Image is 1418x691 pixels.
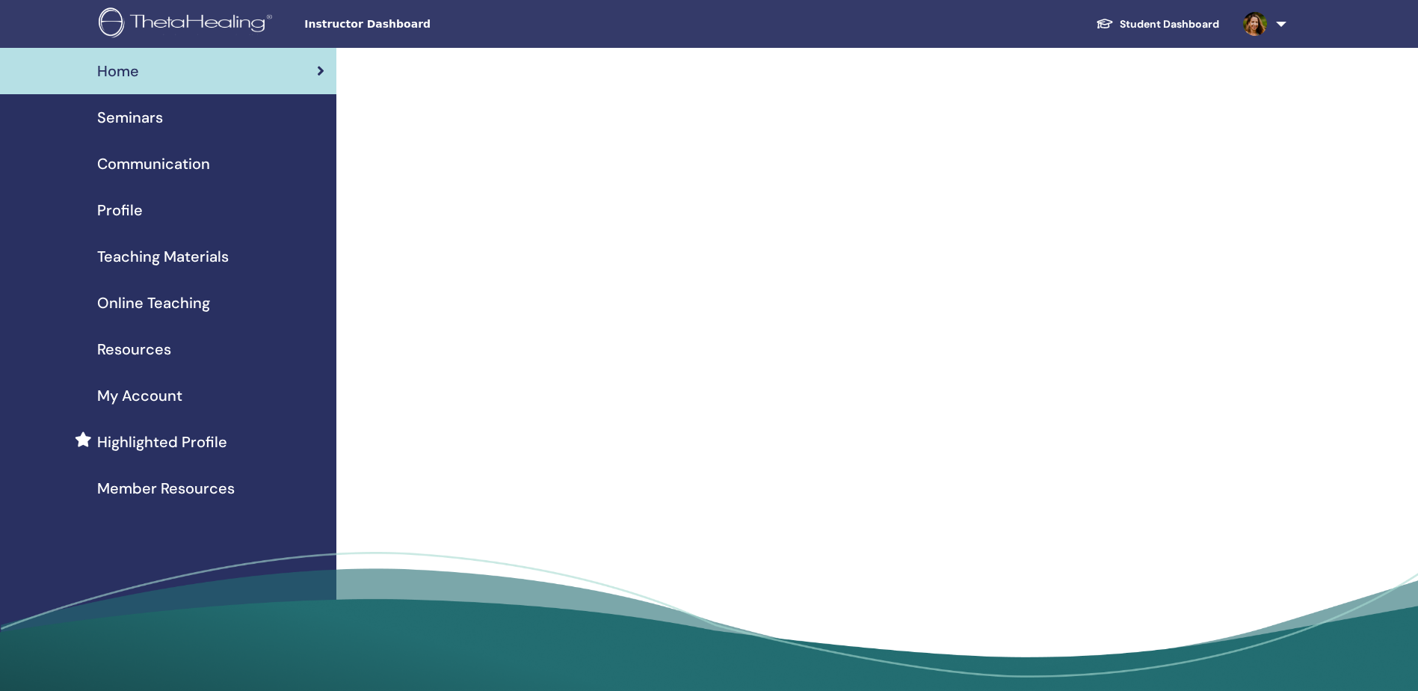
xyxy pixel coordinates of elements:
span: Profile [97,199,143,221]
a: Student Dashboard [1084,10,1231,38]
span: Member Resources [97,477,235,500]
span: Teaching Materials [97,245,229,268]
span: Online Teaching [97,292,210,314]
span: Seminars [97,106,163,129]
span: Instructor Dashboard [304,16,528,32]
span: Home [97,60,139,82]
span: My Account [97,384,182,407]
span: Highlighted Profile [97,431,227,453]
span: Communication [97,153,210,175]
img: graduation-cap-white.svg [1096,17,1114,30]
img: logo.png [99,7,277,41]
span: Resources [97,338,171,360]
img: default.jpg [1243,12,1267,36]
